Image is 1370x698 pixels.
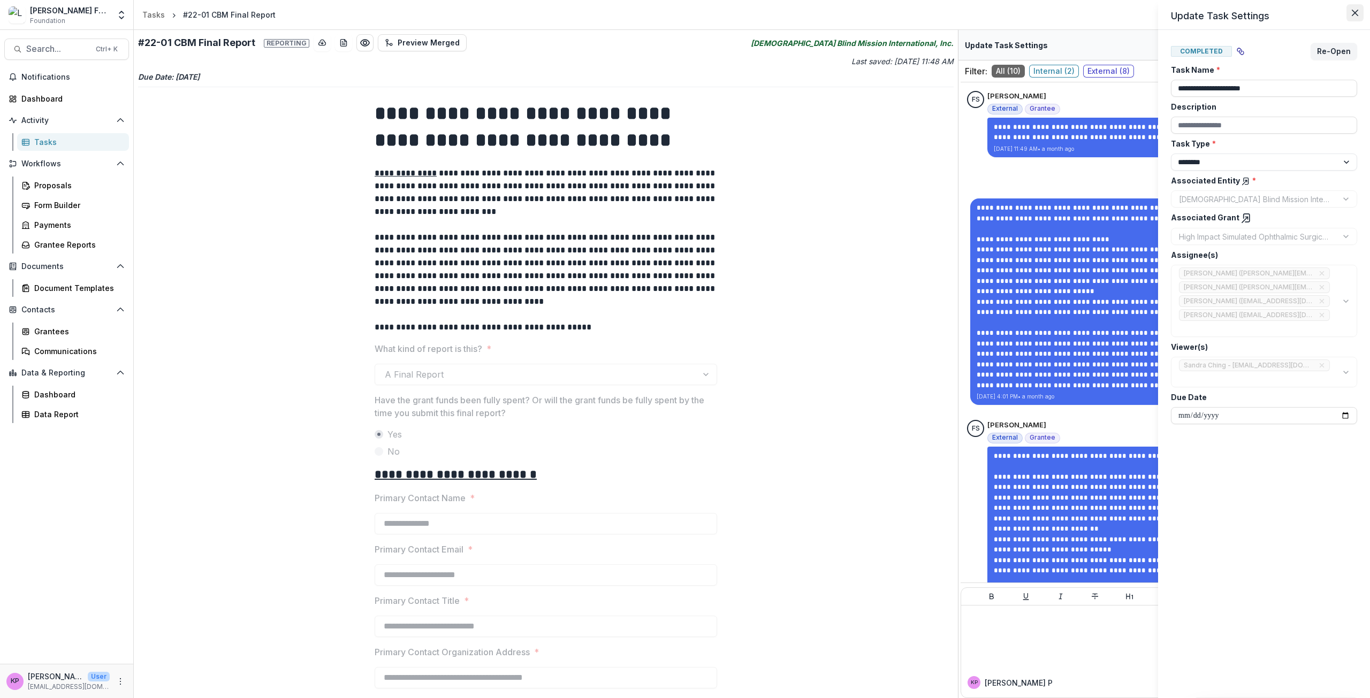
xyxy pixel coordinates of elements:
[1171,175,1351,186] label: Associated Entity
[1171,249,1351,260] label: Assignee(s)
[1171,64,1351,75] label: Task Name
[1171,138,1351,149] label: Task Type
[1346,4,1364,21] button: Close
[1171,46,1232,57] span: Completed
[1171,341,1351,352] label: Viewer(s)
[1171,392,1351,403] label: Due Date
[1311,43,1357,60] button: Re-Open
[1171,212,1351,224] label: Associated Grant
[1171,101,1351,112] label: Description
[1232,43,1249,60] button: View dependent tasks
